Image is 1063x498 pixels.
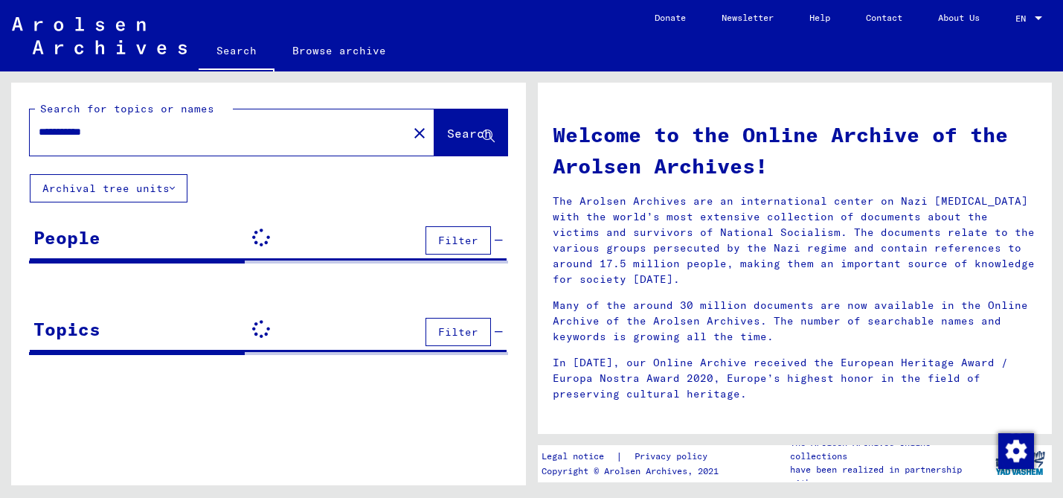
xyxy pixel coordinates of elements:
[199,33,274,71] a: Search
[12,17,187,54] img: Arolsen_neg.svg
[623,449,725,465] a: Privacy policy
[542,449,616,465] a: Legal notice
[790,436,987,463] p: The Arolsen Archives online collections
[274,33,404,68] a: Browse archive
[553,194,1038,287] p: The Arolsen Archives are an international center on Nazi [MEDICAL_DATA] with the world’s most ext...
[33,316,100,342] div: Topics
[425,318,491,346] button: Filter
[1015,13,1032,24] span: EN
[405,118,434,147] button: Clear
[992,444,1048,482] img: yv_logo.png
[33,224,100,251] div: People
[998,433,1034,469] img: Change consent
[411,124,428,142] mat-icon: close
[447,126,492,141] span: Search
[30,174,187,202] button: Archival tree units
[542,465,725,478] p: Copyright © Arolsen Archives, 2021
[790,463,987,490] p: have been realized in partnership with
[434,109,507,156] button: Search
[438,325,478,339] span: Filter
[40,102,214,115] mat-label: Search for topics or names
[553,298,1038,345] p: Many of the around 30 million documents are now available in the Online Archive of the Arolsen Ar...
[425,226,491,255] button: Filter
[438,234,478,247] span: Filter
[553,355,1038,402] p: In [DATE], our Online Archive received the European Heritage Award / Europa Nostra Award 2020, Eu...
[553,119,1038,182] h1: Welcome to the Online Archive of the Arolsen Archives!
[542,449,725,465] div: |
